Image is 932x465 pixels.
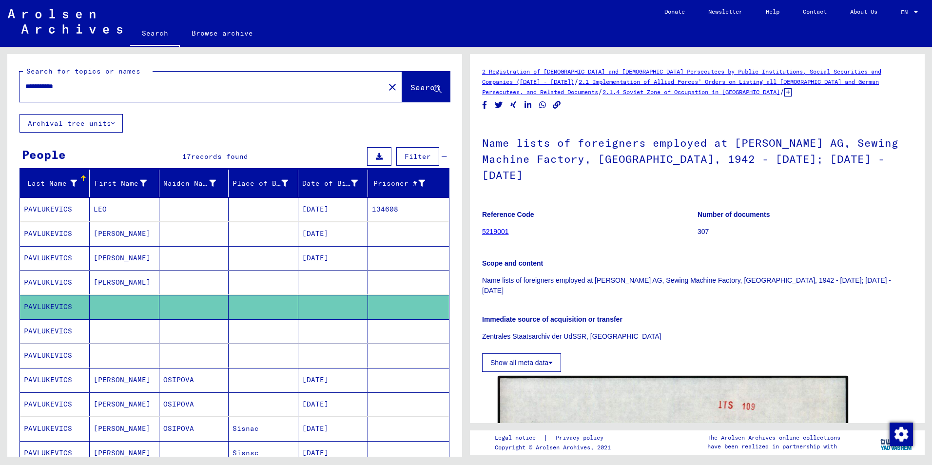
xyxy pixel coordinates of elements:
mat-cell: PAVLUKEVICS [20,392,90,416]
mat-cell: PAVLUKEVICS [20,417,90,441]
span: / [598,87,602,96]
button: Share on Twitter [494,99,504,111]
div: People [22,146,66,163]
p: Copyright © Arolsen Archives, 2021 [495,443,615,452]
mat-cell: OSIPOVA [159,392,229,416]
button: Archival tree units [19,114,123,133]
mat-cell: [DATE] [298,392,368,416]
mat-cell: [DATE] [298,222,368,246]
mat-cell: [PERSON_NAME] [90,392,159,416]
mat-cell: PAVLUKEVICS [20,368,90,392]
mat-header-cell: Maiden Name [159,170,229,197]
span: EN [901,9,912,16]
mat-cell: PAVLUKEVICS [20,271,90,294]
img: Arolsen_neg.svg [8,9,122,34]
a: 2 Registration of [DEMOGRAPHIC_DATA] and [DEMOGRAPHIC_DATA] Persecutees by Public Institutions, S... [482,68,881,85]
a: 5219001 [482,228,509,235]
p: Name lists of foreigners employed at [PERSON_NAME] AG, Sewing Machine Factory, [GEOGRAPHIC_DATA],... [482,275,913,296]
mat-cell: [DATE] [298,368,368,392]
button: Copy link [552,99,562,111]
mat-cell: PAVLUKEVICS [20,319,90,343]
p: 307 [698,227,913,237]
div: Maiden Name [163,178,216,189]
div: | [495,433,615,443]
button: Search [402,72,450,102]
p: Zentrales Staatsarchiv der UdSSR, [GEOGRAPHIC_DATA] [482,331,913,342]
mat-cell: [PERSON_NAME] [90,417,159,441]
button: Share on Xing [508,99,519,111]
img: yv_logo.png [878,430,915,454]
mat-cell: PAVLUKEVICS [20,246,90,270]
span: / [780,87,784,96]
div: Date of Birth [302,178,358,189]
mat-cell: [DATE] [298,417,368,441]
mat-cell: [DATE] [298,441,368,465]
span: / [574,77,579,86]
mat-cell: [DATE] [298,197,368,221]
button: Share on WhatsApp [538,99,548,111]
b: Reference Code [482,211,534,218]
p: The Arolsen Archives online collections [707,433,840,442]
a: Privacy policy [548,433,615,443]
h1: Name lists of foreigners employed at [PERSON_NAME] AG, Sewing Machine Factory, [GEOGRAPHIC_DATA],... [482,120,913,195]
mat-cell: OSIPOVA [159,368,229,392]
button: Share on LinkedIn [523,99,533,111]
div: Date of Birth [302,175,370,191]
mat-cell: Sisnac [229,417,298,441]
button: Show all meta data [482,353,561,372]
mat-cell: LEO [90,197,159,221]
mat-cell: 134608 [368,197,449,221]
mat-cell: PAVLUKEVICS [20,222,90,246]
mat-header-cell: First Name [90,170,159,197]
mat-header-cell: Last Name [20,170,90,197]
span: Filter [405,152,431,161]
div: Maiden Name [163,175,229,191]
mat-cell: Sisnsc [229,441,298,465]
span: Search [410,82,440,92]
div: Last Name [24,178,77,189]
mat-cell: PAVLUKEVICS [20,441,90,465]
div: Prisoner # [372,175,437,191]
mat-cell: [PERSON_NAME] [90,222,159,246]
mat-icon: close [387,81,398,93]
p: have been realized in partnership with [707,442,840,451]
div: First Name [94,178,147,189]
mat-cell: OSIPOVA [159,417,229,441]
mat-header-cell: Prisoner # [368,170,449,197]
b: Scope and content [482,259,543,267]
mat-label: Search for topics or names [26,67,140,76]
button: Filter [396,147,439,166]
a: Browse archive [180,21,265,45]
div: Last Name [24,175,89,191]
span: 17 [182,152,191,161]
mat-header-cell: Date of Birth [298,170,368,197]
button: Clear [383,77,402,97]
mat-cell: PAVLUKEVICS [20,197,90,221]
img: Change consent [890,423,913,446]
span: records found [191,152,248,161]
mat-header-cell: Place of Birth [229,170,298,197]
mat-cell: PAVLUKEVICS [20,295,90,319]
mat-cell: [PERSON_NAME] [90,246,159,270]
div: Place of Birth [233,178,288,189]
div: First Name [94,175,159,191]
a: 2.1.4 Soviet Zone of Occupation in [GEOGRAPHIC_DATA] [602,88,780,96]
a: 2.1 Implementation of Allied Forces’ Orders on Listing all [DEMOGRAPHIC_DATA] and German Persecut... [482,78,879,96]
button: Share on Facebook [480,99,490,111]
mat-cell: [PERSON_NAME] [90,271,159,294]
mat-cell: [PERSON_NAME] [90,441,159,465]
b: Number of documents [698,211,770,218]
div: Change consent [889,422,913,446]
a: Legal notice [495,433,544,443]
div: Place of Birth [233,175,300,191]
div: Prisoner # [372,178,425,189]
mat-cell: PAVLUKEVICS [20,344,90,368]
a: Search [130,21,180,47]
mat-cell: [PERSON_NAME] [90,368,159,392]
b: Immediate source of acquisition or transfer [482,315,622,323]
mat-cell: [DATE] [298,246,368,270]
